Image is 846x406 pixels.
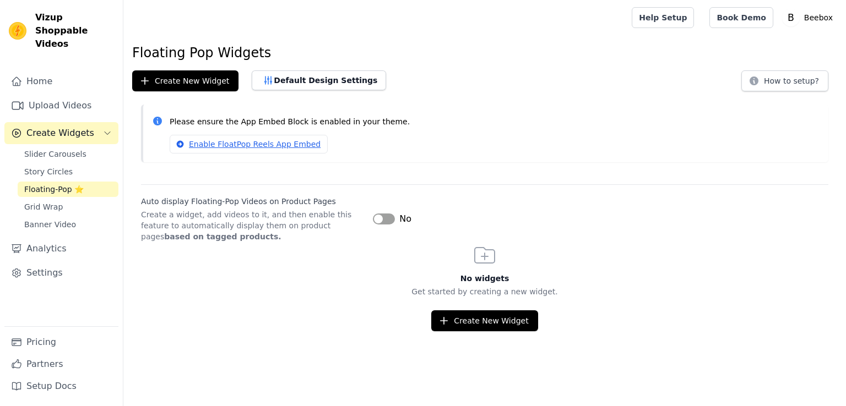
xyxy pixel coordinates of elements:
[123,286,846,297] p: Get started by creating a new widget.
[399,212,411,226] span: No
[4,375,118,397] a: Setup Docs
[431,310,538,331] button: Create New Widget
[18,199,118,215] a: Grid Wrap
[741,78,828,89] a: How to setup?
[26,127,94,140] span: Create Widgets
[141,196,364,207] label: Auto display Floating-Pop Videos on Product Pages
[24,149,86,160] span: Slider Carousels
[170,135,328,153] a: Enable FloatPop Reels App Embed
[123,273,846,284] h3: No widgets
[164,232,281,241] strong: based on tagged products.
[170,116,820,128] p: Please ensure the App Embed Block is enabled in your theme.
[788,12,794,23] text: B
[4,238,118,260] a: Analytics
[4,122,118,144] button: Create Widgets
[9,22,26,40] img: Vizup
[132,70,238,91] button: Create New Widget
[741,70,828,91] button: How to setup?
[35,11,114,51] span: Vizup Shoppable Videos
[24,166,73,177] span: Story Circles
[18,182,118,197] a: Floating-Pop ⭐
[782,8,837,28] button: B Beebox
[18,217,118,232] a: Banner Video
[252,70,386,90] button: Default Design Settings
[709,7,773,28] a: Book Demo
[800,8,837,28] p: Beebox
[24,184,84,195] span: Floating-Pop ⭐
[4,353,118,375] a: Partners
[24,219,76,230] span: Banner Video
[632,7,694,28] a: Help Setup
[4,95,118,117] a: Upload Videos
[4,262,118,284] a: Settings
[24,201,63,212] span: Grid Wrap
[141,209,364,242] p: Create a widget, add videos to it, and then enable this feature to automatically display them on ...
[18,146,118,162] a: Slider Carousels
[4,70,118,92] a: Home
[373,212,411,226] button: No
[4,331,118,353] a: Pricing
[18,164,118,179] a: Story Circles
[132,44,837,62] h1: Floating Pop Widgets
